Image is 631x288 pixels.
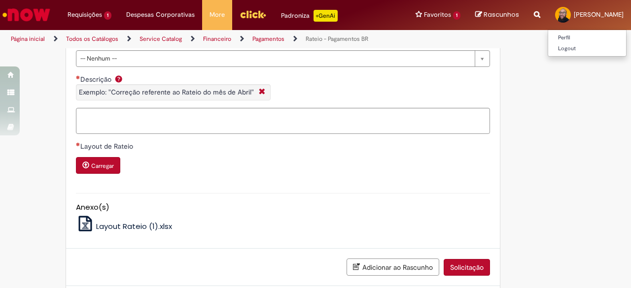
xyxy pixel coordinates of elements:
span: Favoritos [424,10,451,20]
button: Adicionar ao Rascunho [347,258,439,276]
a: Service Catalog [140,35,182,43]
span: Layout de Rateio [80,142,135,151]
button: Solicitação [444,259,490,276]
textarea: Descrição [76,108,490,134]
span: -- Nenhum -- [80,51,470,66]
span: Ajuda para Descrição [113,75,125,83]
a: Rascunhos [475,10,519,20]
img: ServiceNow [1,5,52,25]
a: Layout Rateio (1).xlsx [76,221,173,231]
span: Layout Rateio (1).xlsx [96,221,172,231]
a: Perfil [548,32,626,43]
span: 1 [453,11,460,20]
span: [PERSON_NAME] [574,10,624,19]
a: Todos os Catálogos [66,35,118,43]
ul: Trilhas de página [7,30,413,48]
img: click_logo_yellow_360x200.png [240,7,266,22]
div: Padroniza [281,10,338,22]
h5: Anexo(s) [76,203,490,212]
span: Descrição [80,75,113,84]
p: +GenAi [314,10,338,22]
span: Rascunhos [484,10,519,19]
span: Requisições [68,10,102,20]
a: Página inicial [11,35,45,43]
a: Logout [548,43,626,54]
small: Carregar [91,162,114,170]
span: More [210,10,225,20]
span: Exemplo: "Correção referente ao Rateio do mês de Abril" [79,88,254,96]
span: Necessários [76,142,80,146]
span: 1 [104,11,111,20]
span: Necessários [76,75,80,79]
a: Pagamentos [252,35,284,43]
a: Financeiro [203,35,231,43]
a: Rateio - Pagamentos BR [306,35,368,43]
i: Fechar More information Por question_descricao [256,87,268,97]
button: Carregar anexo de Layout de Rateio Required [76,157,120,174]
span: Despesas Corporativas [126,10,195,20]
